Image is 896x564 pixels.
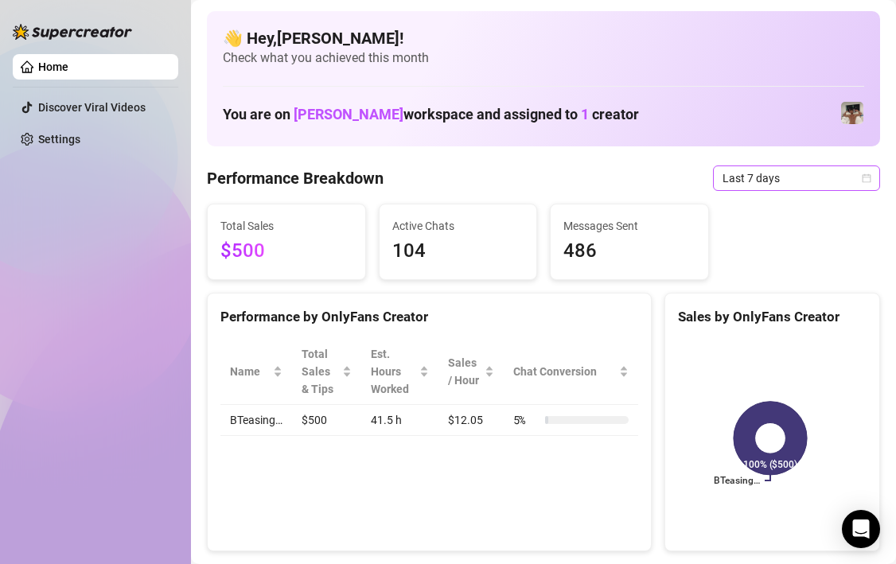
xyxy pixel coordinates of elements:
[38,133,80,146] a: Settings
[563,217,695,235] span: Messages Sent
[38,101,146,114] a: Discover Viral Videos
[13,24,132,40] img: logo-BBDzfeDw.svg
[392,236,524,266] span: 104
[302,345,339,398] span: Total Sales & Tips
[220,339,292,405] th: Name
[504,339,638,405] th: Chat Conversion
[563,236,695,266] span: 486
[862,173,871,183] span: calendar
[38,60,68,73] a: Home
[223,106,639,123] h1: You are on workspace and assigned to creator
[220,405,292,436] td: BTeasing…
[230,363,270,380] span: Name
[678,306,867,328] div: Sales by OnlyFans Creator
[294,106,403,123] span: [PERSON_NAME]
[223,49,864,67] span: Check what you achieved this month
[438,339,504,405] th: Sales / Hour
[513,363,616,380] span: Chat Conversion
[723,166,871,190] span: Last 7 days
[448,354,481,389] span: Sales / Hour
[223,27,864,49] h4: 👋 Hey, [PERSON_NAME] !
[841,102,863,124] img: BTeasing
[292,405,361,436] td: $500
[361,405,438,436] td: 41.5 h
[714,475,760,486] text: BTeasing…
[581,106,589,123] span: 1
[220,217,353,235] span: Total Sales
[207,167,384,189] h4: Performance Breakdown
[220,306,638,328] div: Performance by OnlyFans Creator
[392,217,524,235] span: Active Chats
[842,510,880,548] div: Open Intercom Messenger
[371,345,416,398] div: Est. Hours Worked
[513,411,539,429] span: 5 %
[292,339,361,405] th: Total Sales & Tips
[220,236,353,266] span: $500
[438,405,504,436] td: $12.05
